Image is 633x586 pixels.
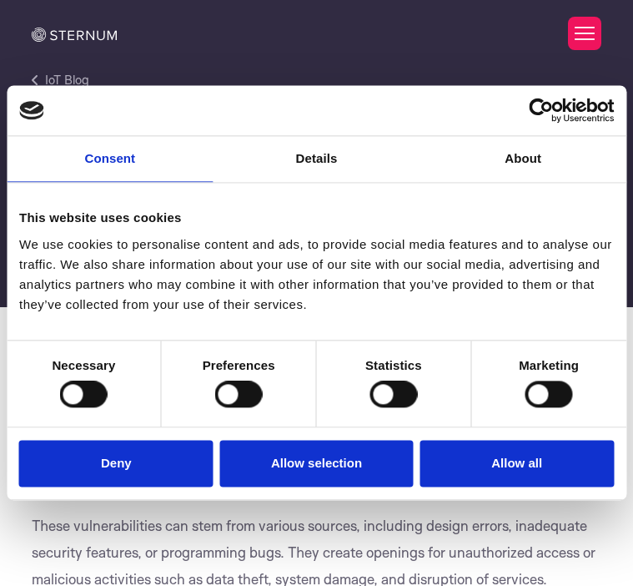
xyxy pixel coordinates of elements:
button: Toggle Menu [568,17,601,50]
strong: Marketing [519,358,579,372]
strong: Necessary [52,358,115,372]
strong: Preferences [203,358,275,372]
div: We use cookies to personalise content and ads, to provide social media features and to analyse ou... [19,235,614,315]
a: Details [214,136,420,182]
a: IoT Blog [32,70,89,90]
button: Deny [19,440,214,487]
strong: Statistics [365,358,422,372]
a: Usercentrics Cookiebot - opens in a new window [468,98,614,123]
img: logo [19,101,44,119]
div: This website uses cookies [19,208,614,228]
a: Consent [7,136,214,182]
a: About [419,136,626,182]
button: Allow selection [219,440,414,487]
button: Allow all [419,440,614,487]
